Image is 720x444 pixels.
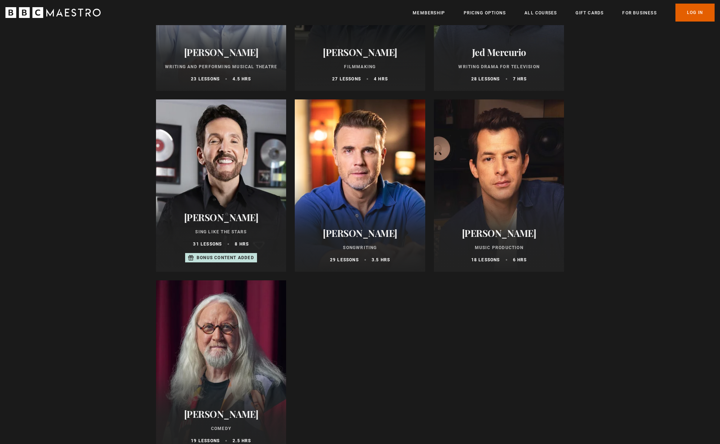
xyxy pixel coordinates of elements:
[442,228,556,239] h2: [PERSON_NAME]
[303,47,417,58] h2: [PERSON_NAME]
[513,76,527,82] p: 7 hrs
[442,64,556,70] p: Writing Drama for Television
[303,64,417,70] p: Filmmaking
[165,212,278,223] h2: [PERSON_NAME]
[330,257,359,263] p: 29 lessons
[575,9,604,17] a: Gift Cards
[233,76,251,82] p: 4.5 hrs
[5,7,101,18] svg: BBC Maestro
[434,99,564,272] a: [PERSON_NAME] Music Production 18 lessons 6 hrs
[372,257,390,263] p: 3.5 hrs
[513,257,527,263] p: 6 hrs
[471,76,500,82] p: 28 lessons
[442,244,556,251] p: Music Production
[235,241,249,247] p: 8 hrs
[165,64,278,70] p: Writing and Performing Musical Theatre
[191,438,220,444] p: 19 lessons
[413,9,445,17] a: Membership
[332,76,361,82] p: 27 lessons
[165,425,278,432] p: Comedy
[374,76,388,82] p: 4 hrs
[295,99,425,272] a: [PERSON_NAME] Songwriting 29 lessons 3.5 hrs
[197,254,254,261] p: Bonus content added
[165,408,278,420] h2: [PERSON_NAME]
[233,438,251,444] p: 2.5 hrs
[675,4,715,22] a: Log In
[303,228,417,239] h2: [PERSON_NAME]
[165,47,278,58] h2: [PERSON_NAME]
[303,244,417,251] p: Songwriting
[191,76,220,82] p: 23 lessons
[464,9,506,17] a: Pricing Options
[165,229,278,235] p: Sing Like the Stars
[413,4,715,22] nav: Primary
[442,47,556,58] h2: Jed Mercurio
[193,241,222,247] p: 31 lessons
[471,257,500,263] p: 18 lessons
[524,9,557,17] a: All Courses
[156,99,286,272] a: [PERSON_NAME] Sing Like the Stars 31 lessons 8 hrs Bonus content added
[622,9,656,17] a: For business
